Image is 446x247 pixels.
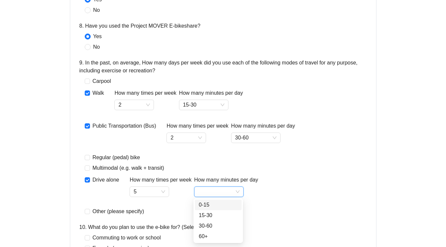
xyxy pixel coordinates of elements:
span: Drive alone [90,176,122,184]
span: 30-60 [235,133,277,143]
div: 0-15 [199,201,238,209]
div: 15-30 [199,211,238,219]
div: 60+ [199,233,238,240]
span: Yes [91,33,104,40]
label: How many times per week [130,176,192,184]
label: How many minutes per day [179,89,243,97]
span: Public Transportation (Bus) [90,122,159,130]
span: 5 [134,187,165,197]
label: How many times per week [114,89,176,97]
label: 8. Have you used the Project MOVER E-bikeshare? [79,22,200,30]
label: How many minutes per day [194,176,258,184]
div: 30-60 [195,221,242,231]
span: Regular (pedal) bike [90,154,143,161]
span: 15-30 [183,100,224,110]
label: How many minutes per day [231,122,295,130]
label: How many times per week [166,122,228,130]
span: 2 [170,133,202,143]
div: 60+ [195,231,242,242]
span: No [91,6,103,14]
span: No [91,43,103,51]
span: 2 [118,100,150,110]
span: Commuting to work or school [90,234,164,242]
span: Carpool [90,77,114,85]
span: Walk [90,89,107,97]
div: 30-60 [199,222,238,230]
label: 10. What do you plan to use the e-bike for? (Select all that apply) [79,223,231,231]
div: 0-15 [195,200,242,210]
span: Other (please specify) [90,208,147,215]
label: 9. In the past, on average, How many days per week did you use each of the following modes of tra... [79,59,367,75]
span: Multimodal (e.g. walk + transit) [90,164,167,172]
div: 15-30 [195,210,242,221]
